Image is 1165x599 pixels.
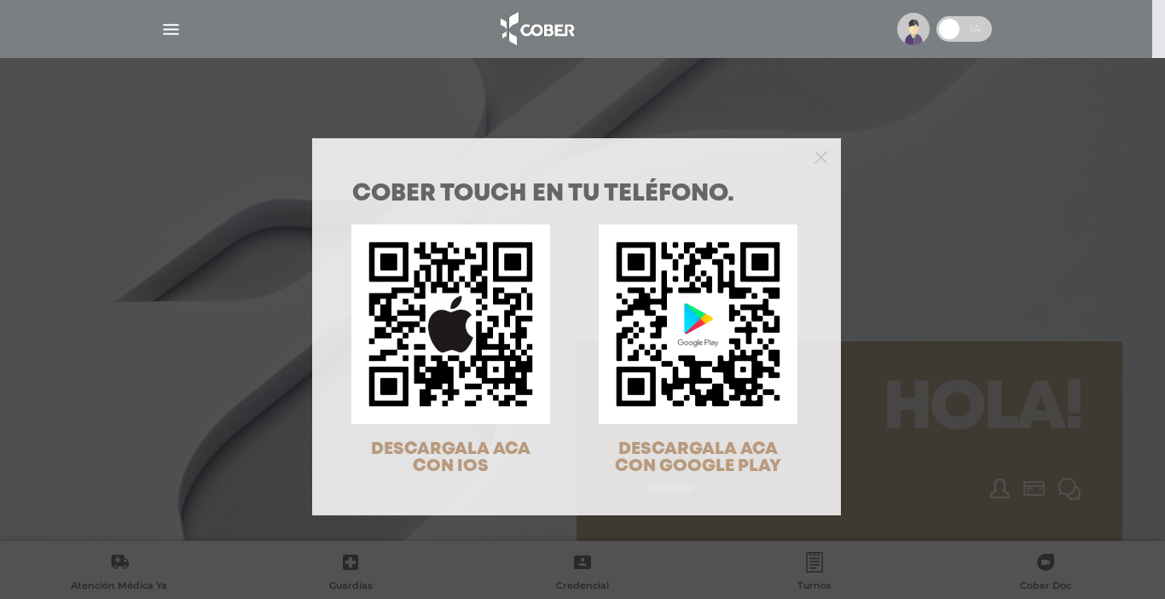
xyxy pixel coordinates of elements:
[615,441,781,474] span: DESCARGALA ACA CON GOOGLE PLAY
[352,183,801,206] h1: COBER TOUCH en tu teléfono.
[371,441,530,474] span: DESCARGALA ACA CON IOS
[351,224,550,423] img: qr-code
[599,224,797,423] img: qr-code
[814,148,827,164] button: Close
